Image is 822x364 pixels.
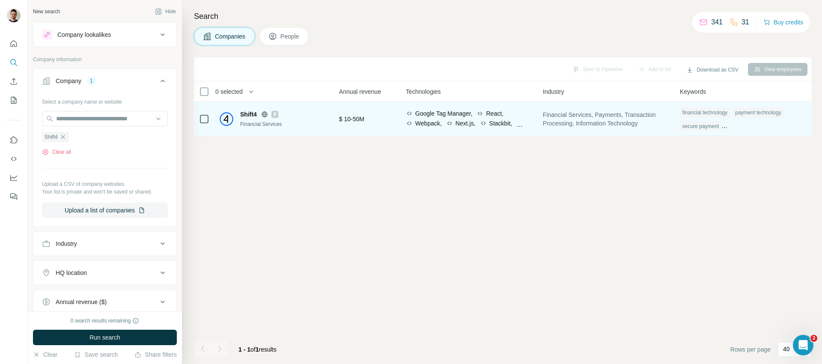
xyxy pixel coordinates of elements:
[7,9,21,22] img: Avatar
[56,298,107,306] div: Annual revenue ($)
[56,239,77,248] div: Industry
[71,317,140,325] div: 0 search results remaining
[415,119,442,128] span: Webpack,
[33,292,176,312] button: Annual revenue ($)
[7,189,21,204] button: Feedback
[42,95,168,106] div: Select a company name or website
[240,120,333,128] div: Financial Services
[730,345,771,354] span: Rows per page
[456,119,476,128] span: Next.js,
[339,116,364,122] span: $ 10-50M
[134,350,177,359] button: Share filters
[7,92,21,108] button: My lists
[486,109,503,118] span: React,
[680,63,744,76] button: Download as CSV
[42,188,168,196] p: Your list is private and won't be saved or shared.
[42,203,168,218] button: Upload a list of companies
[33,233,176,254] button: Industry
[680,87,706,96] span: Keywords
[240,110,257,119] span: Shift4
[33,24,176,45] button: Company lookalikes
[543,110,670,128] span: Financial Services, Payments, Transaction Processing, Information Technology
[56,269,87,277] div: HQ location
[33,330,177,345] button: Run search
[406,87,441,96] span: Technologies
[7,36,21,51] button: Quick start
[33,56,177,63] p: Company information
[543,87,564,96] span: Industry
[89,333,120,342] span: Run search
[45,133,58,141] span: Shift4
[74,350,118,359] button: Save search
[339,87,381,96] span: Annual revenue
[33,263,176,283] button: HQ location
[810,335,817,342] span: 2
[793,335,813,355] iframe: Intercom live chat
[215,87,243,96] span: 0 selected
[220,112,233,126] img: Logo of Shift4
[724,121,801,131] div: payment ecosystem—seamless
[238,346,250,353] span: 1 - 1
[33,71,176,95] button: Company1
[7,74,21,89] button: Enrich CSV
[215,32,246,41] span: Companies
[680,107,730,118] div: financial technology
[711,17,723,27] p: 341
[733,107,783,118] div: payment technology
[149,5,182,18] button: Hide
[7,170,21,185] button: Dashboard
[415,109,473,118] span: Google Tag Manager,
[7,132,21,148] button: Use Surfe on LinkedIn
[783,345,790,353] p: 40
[763,16,803,28] button: Buy credits
[680,121,721,131] div: secure payment
[7,55,21,70] button: Search
[33,8,60,15] div: New search
[256,346,259,353] span: 1
[742,17,749,27] p: 31
[194,10,812,22] h4: Search
[42,180,168,188] p: Upload a CSV of company websites.
[250,346,256,353] span: of
[238,346,277,353] span: results
[7,151,21,167] button: Use Surfe API
[33,350,57,359] button: Clear
[86,77,96,85] div: 1
[42,148,71,156] button: Clear all
[280,32,300,41] span: People
[56,77,81,85] div: Company
[489,119,512,128] span: Stackbit,
[57,30,111,39] div: Company lookalikes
